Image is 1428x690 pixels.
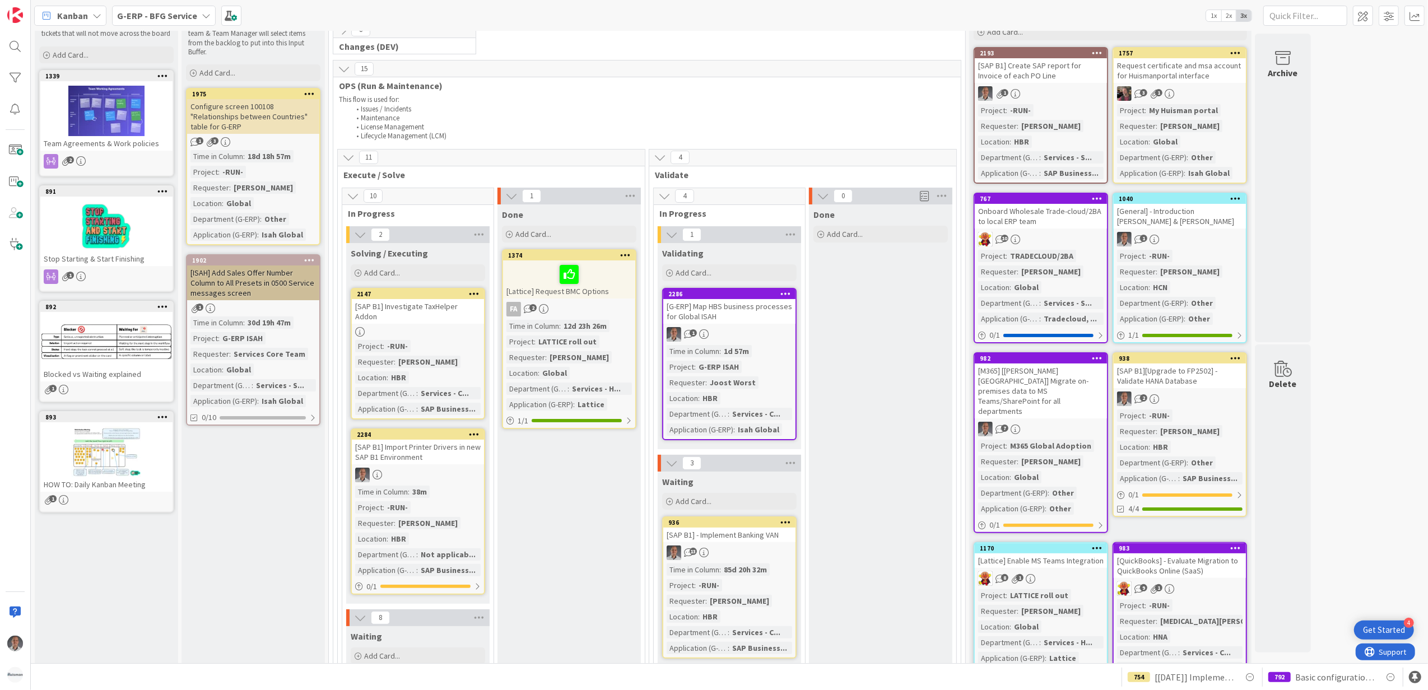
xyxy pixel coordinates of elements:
div: 2147 [352,289,484,299]
div: Isah Global [259,395,306,407]
div: Blocked vs Waiting explained [40,367,173,381]
div: Project [355,340,383,352]
div: LC [1114,581,1246,596]
div: 1040 [1114,194,1246,204]
div: Department (G-ERP) [978,297,1039,309]
img: avatar [7,667,23,683]
div: 936[SAP B1] - Implement Banking VAN [663,517,796,542]
div: Other [1188,151,1216,164]
div: Application (G-ERP) [190,395,257,407]
div: [PERSON_NAME] [1157,265,1222,278]
span: Validating [662,248,704,259]
span: 2 [67,156,74,164]
span: 1x [1206,10,1221,21]
div: [Lattice] Request BMC Options [503,260,635,299]
span: 3 [1140,89,1147,96]
span: : [243,316,245,329]
span: 1 [67,272,74,279]
span: 1 [1155,89,1162,96]
div: Project [1117,250,1145,262]
span: : [1184,167,1185,179]
div: [PERSON_NAME] [1018,120,1083,132]
div: 1902[ISAH] Add Sales Offer Number Column to All Presets in 0500 Service messages screen [187,255,319,300]
div: PS [975,422,1107,436]
div: Project [190,332,218,344]
div: LC [975,232,1107,246]
img: PS [978,86,993,101]
div: HCN [1150,281,1170,293]
div: Other [1185,313,1213,325]
div: 1040 [1119,195,1246,203]
div: Project [1117,104,1145,116]
div: 938 [1114,353,1246,363]
div: Application (G-ERP) [1117,167,1184,179]
div: Application (G-ERP) [978,313,1039,325]
div: Requester [190,181,229,194]
span: : [1010,136,1011,148]
div: -RUN- [1146,250,1173,262]
div: -RUN- [1007,104,1034,116]
div: 982 [975,353,1107,363]
div: Application (G-ERP) [355,403,416,415]
span: : [1039,297,1041,309]
li: Maintenance [350,114,956,123]
div: PS [663,546,796,560]
span: : [534,335,536,348]
div: PS [1114,232,1246,246]
div: Requester [506,351,545,363]
div: 2147 [357,290,484,298]
span: : [229,348,231,360]
div: 767 [975,194,1107,204]
span: : [1156,120,1157,132]
span: 4 [675,189,694,203]
div: Global [539,367,570,379]
span: : [1017,265,1018,278]
div: PS [1114,391,1246,406]
span: 15 [355,62,374,76]
div: 2284 [352,430,484,440]
div: Location [978,281,1010,293]
div: 2147[SAP B1] Investigate TaxHelper Addon [352,289,484,324]
div: Other [1188,297,1216,309]
span: 4 [671,151,690,164]
div: 982 [980,355,1107,362]
span: : [257,395,259,407]
div: PS [663,327,796,342]
div: 4 [1404,618,1414,628]
span: Solving / Executing [351,248,428,259]
span: : [1039,167,1041,179]
span: 1 / 1 [1128,329,1139,341]
div: 2286[G-ERP] Map HBS business processes for Global ISAH [663,289,796,324]
img: Visit kanbanzone.com [7,7,23,23]
div: 1339 [40,71,173,81]
div: SAP Business... [1041,167,1101,179]
span: Add Card... [827,229,863,239]
div: Application (G-ERP) [506,398,573,411]
li: Issues / Incidents [350,105,956,114]
div: Requester [190,348,229,360]
div: 2193[SAP B1] Create SAP report for Invoice of each PO Line [975,48,1107,83]
span: 2x [1221,10,1236,21]
span: 10 [364,189,383,203]
div: Location [978,136,1010,148]
div: FA [503,302,635,316]
span: : [705,376,707,389]
div: Location [355,371,387,384]
span: : [698,392,700,404]
div: Department (G-ERP) [190,213,260,225]
img: LC [978,571,993,586]
div: [SAP B1] Create SAP report for Invoice of each PO Line [975,58,1107,83]
div: 891Stop Starting & Start Finishing [40,187,173,266]
div: 1757 [1114,48,1246,58]
div: HBR [1011,136,1032,148]
span: 1 [690,329,697,337]
div: Requester [978,265,1017,278]
b: G-ERP - BFG Service [117,10,197,21]
span: : [229,181,231,194]
span: 10 [1001,235,1008,242]
span: 3 [211,137,218,144]
div: -RUN- [384,340,411,352]
span: Add Card... [364,651,400,661]
div: Location [1117,281,1148,293]
span: 1 [49,385,57,392]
